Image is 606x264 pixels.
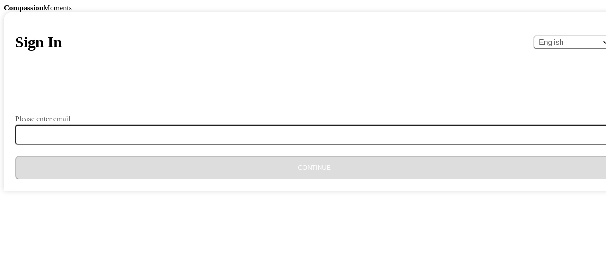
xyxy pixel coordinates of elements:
label: Please enter email [15,115,70,123]
div: Moments [4,4,602,12]
b: Compassion [4,4,44,12]
h1: Sign In [15,34,62,51]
